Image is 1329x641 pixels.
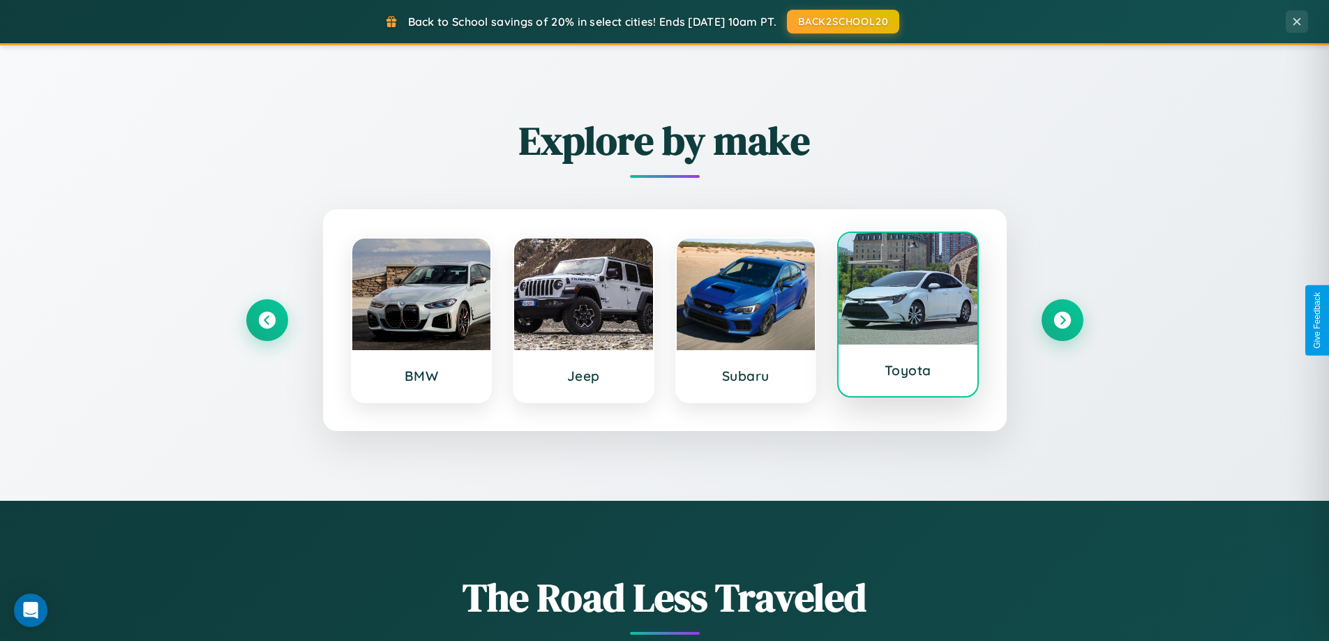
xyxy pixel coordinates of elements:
h3: BMW [366,368,477,384]
h3: Subaru [691,368,802,384]
button: BACK2SCHOOL20 [787,10,899,33]
h2: Explore by make [246,114,1083,167]
div: Open Intercom Messenger [14,594,47,627]
span: Back to School savings of 20% in select cities! Ends [DATE] 10am PT. [408,15,776,29]
h1: The Road Less Traveled [246,571,1083,624]
div: Give Feedback [1312,292,1322,349]
h3: Jeep [528,368,639,384]
h3: Toyota [853,362,963,379]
